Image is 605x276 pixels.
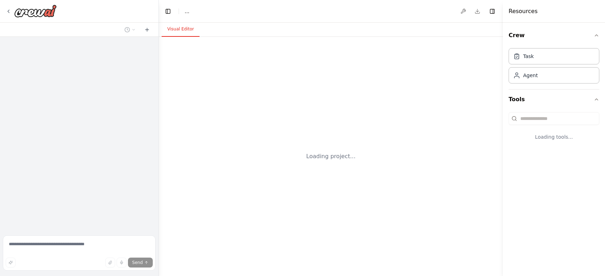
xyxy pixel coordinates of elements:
[105,258,115,268] button: Upload files
[509,45,599,89] div: Crew
[509,25,599,45] button: Crew
[117,258,127,268] button: Click to speak your automation idea
[509,7,538,16] h4: Resources
[306,152,355,161] div: Loading project...
[509,109,599,152] div: Tools
[14,5,57,17] img: Logo
[509,90,599,109] button: Tools
[185,8,189,15] nav: breadcrumb
[523,72,538,79] div: Agent
[141,25,153,34] button: Start a new chat
[128,258,153,268] button: Send
[509,128,599,146] div: Loading tools...
[162,22,200,37] button: Visual Editor
[6,258,16,268] button: Improve this prompt
[523,53,534,60] div: Task
[185,8,189,15] span: ...
[163,6,173,16] button: Hide left sidebar
[132,260,143,265] span: Send
[122,25,139,34] button: Switch to previous chat
[487,6,497,16] button: Hide right sidebar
